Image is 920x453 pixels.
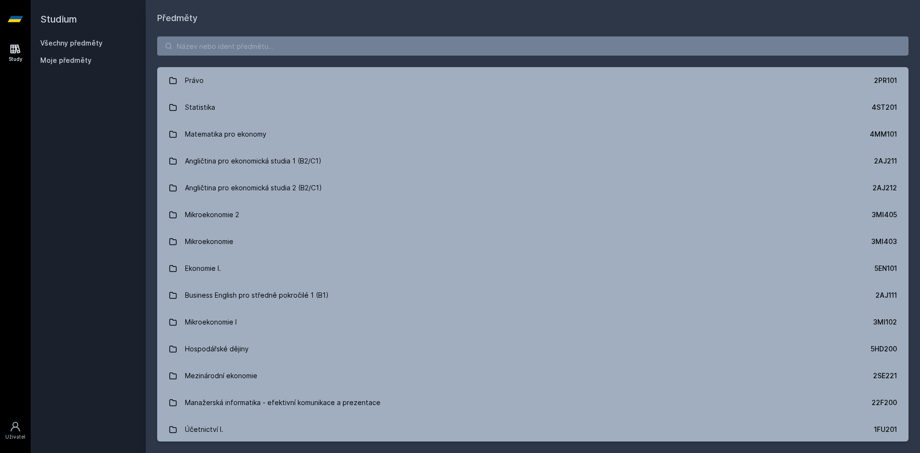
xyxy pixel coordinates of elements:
[185,125,266,144] div: Matematika pro ekonomy
[157,148,908,174] a: Angličtina pro ekonomická studia 1 (B2/C1) 2AJ211
[185,286,329,305] div: Business English pro středně pokročilé 1 (B1)
[157,67,908,94] a: Právo 2PR101
[870,129,897,139] div: 4MM101
[157,174,908,201] a: Angličtina pro ekonomická studia 2 (B2/C1) 2AJ212
[185,98,215,117] div: Statistika
[157,282,908,309] a: Business English pro středně pokročilé 1 (B1) 2AJ111
[157,121,908,148] a: Matematika pro ekonomy 4MM101
[185,232,233,251] div: Mikroekonomie
[2,38,29,68] a: Study
[873,371,897,381] div: 2SE221
[157,362,908,389] a: Mezinárodní ekonomie 2SE221
[157,12,908,25] h1: Předměty
[40,56,92,65] span: Moje předměty
[185,178,322,197] div: Angličtina pro ekonomická studia 2 (B2/C1)
[157,255,908,282] a: Ekonomie I. 5EN101
[185,339,249,359] div: Hospodářské dějiny
[871,344,897,354] div: 5HD200
[874,76,897,85] div: 2PR101
[871,237,897,246] div: 3MI403
[157,309,908,336] a: Mikroekonomie I 3MI102
[157,201,908,228] a: Mikroekonomie 2 3MI405
[9,56,23,63] div: Study
[185,259,221,278] div: Ekonomie I.
[157,36,908,56] input: Název nebo ident předmětu…
[185,393,380,412] div: Manažerská informatika - efektivní komunikace a prezentace
[874,156,897,166] div: 2AJ211
[185,366,257,385] div: Mezinárodní ekonomie
[157,336,908,362] a: Hospodářské dějiny 5HD200
[185,420,223,439] div: Účetnictví I.
[873,183,897,193] div: 2AJ212
[185,313,237,332] div: Mikroekonomie I
[2,416,29,445] a: Uživatel
[874,264,897,273] div: 5EN101
[5,433,25,441] div: Uživatel
[185,71,204,90] div: Právo
[157,416,908,443] a: Účetnictví I. 1FU201
[185,151,322,171] div: Angličtina pro ekonomická studia 1 (B2/C1)
[872,210,897,220] div: 3MI405
[185,205,239,224] div: Mikroekonomie 2
[157,228,908,255] a: Mikroekonomie 3MI403
[157,389,908,416] a: Manažerská informatika - efektivní komunikace a prezentace 22F200
[872,398,897,407] div: 22F200
[872,103,897,112] div: 4ST201
[875,290,897,300] div: 2AJ111
[157,94,908,121] a: Statistika 4ST201
[873,317,897,327] div: 3MI102
[874,425,897,434] div: 1FU201
[40,39,103,47] a: Všechny předměty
